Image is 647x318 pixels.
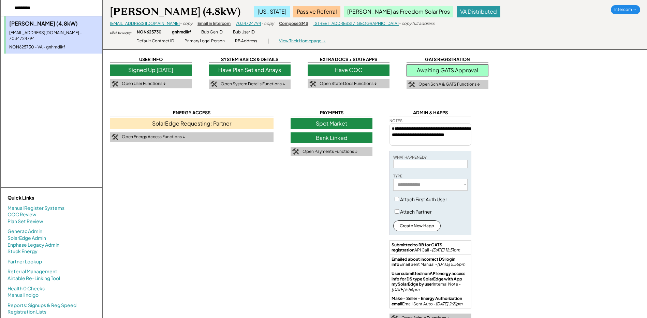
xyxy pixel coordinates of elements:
[279,21,308,27] div: Compose SMS
[236,21,261,26] a: 7034724794
[407,64,488,76] div: Awaiting GATS Approval
[291,110,372,116] div: PAYMENTS
[8,205,64,212] a: Manual Register Systems
[110,110,274,116] div: ENERGY ACCESS
[313,21,399,26] a: [STREET_ADDRESS] / [GEOGRAPHIC_DATA]
[389,110,471,116] div: ADMIN & HAPPS
[221,81,285,87] div: Open System Details Functions ↓
[8,218,43,225] a: Plan Set Review
[393,173,402,178] div: TYPE
[303,149,357,155] div: Open Payments Functions ↓
[392,257,456,267] strong: Emailed about incorrect DS login info
[400,208,432,215] label: Attach Partner
[392,242,443,253] strong: Submitted to RB for GATS registration
[8,308,46,315] a: Registration Lists
[392,287,420,292] em: [DATE] 5:56pm
[418,82,480,87] div: Open Sch A & GATS Functions ↓
[122,134,185,140] div: Open Energy Access Functions ↓
[8,248,38,255] a: Stuck Energy
[8,292,39,299] a: Manual Indigo
[344,6,453,17] div: [PERSON_NAME] as Freedom Solar Pros
[8,228,42,235] a: Generac Admin
[320,81,377,87] div: Open State Docs Functions ↓
[392,242,469,253] div: API Call -
[8,258,42,265] a: Partner Lookup
[611,5,640,14] div: Intercom →
[392,296,463,306] strong: Make - Seller - Energy Authorization email
[392,271,466,287] strong: User submitted nonAPI energy access info for DS type SolarEdge with App mySolarEdge by user
[209,64,291,75] div: Have Plan Set and Arrays
[392,296,469,306] div: Email Sent Auto -
[122,81,166,87] div: Open User Functions ↓
[110,118,274,129] div: SolarEdge Requesting: Partner
[8,268,57,275] a: Referral Management
[8,285,45,292] a: Health 0 Checks
[432,247,460,252] em: [DATE] 12:51pm
[8,211,36,218] a: COC Review
[293,6,340,17] div: Passive Referral
[407,56,488,63] div: GATS REGISTRATION
[9,44,99,50] div: NON625730 - VA - gnhmdikf
[235,38,257,44] div: RB Address
[308,64,389,75] div: Have COC
[8,235,46,242] a: SolarEdge Admin
[210,81,217,87] img: tool-icon.png
[180,21,192,27] div: - copy
[8,194,76,201] div: Quick Links
[392,271,469,292] div: Internal Note -
[8,242,59,248] a: Enphase Legacy Admin
[8,302,76,309] a: Reports: Signups & Reg Speed
[400,196,447,202] label: Attach First Auth User
[393,220,441,231] button: Create New Happ
[267,38,269,44] div: |
[292,148,299,155] img: tool-icon.png
[110,56,192,63] div: USER INFO
[408,82,415,88] img: tool-icon.png
[9,20,99,27] div: [PERSON_NAME] (4.8kW)
[436,301,462,306] em: [DATE] 2:21pm
[393,155,427,160] div: WHAT HAPPENED?
[279,38,326,44] div: View Their Homepage →
[110,30,132,35] div: click to copy:
[110,21,180,26] a: [EMAIL_ADDRESS][DOMAIN_NAME]
[110,5,240,18] div: [PERSON_NAME] (4.8kW)
[254,6,290,17] div: [US_STATE]
[112,134,118,140] img: tool-icon.png
[137,29,162,35] div: NON625730
[209,56,291,63] div: SYSTEM BASICS & DETAILS
[309,81,316,87] img: tool-icon.png
[389,118,402,123] div: NOTES
[261,21,274,27] div: - copy
[136,38,174,44] div: Default Contract ID
[201,29,223,35] div: Bub Gen ID
[9,30,99,42] div: [EMAIL_ADDRESS][DOMAIN_NAME] - 7034724794
[8,275,60,282] a: Airtable Re-Linking Tool
[399,21,435,27] div: - copy full address
[392,257,469,267] div: Email Sent Manual -
[291,132,372,143] div: Bank Linked
[437,262,465,267] em: [DATE] 5:55pm
[308,56,389,63] div: EXTRA DOCS + STATE APPS
[112,81,118,87] img: tool-icon.png
[197,21,231,27] div: Email in Intercom
[457,6,500,17] div: VA Distributed
[110,64,192,75] div: Signed Up [DATE]
[185,38,225,44] div: Primary Legal Person
[291,118,372,129] div: Spot Market
[233,29,255,35] div: Bub User ID
[172,29,191,35] div: gnhmdikf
